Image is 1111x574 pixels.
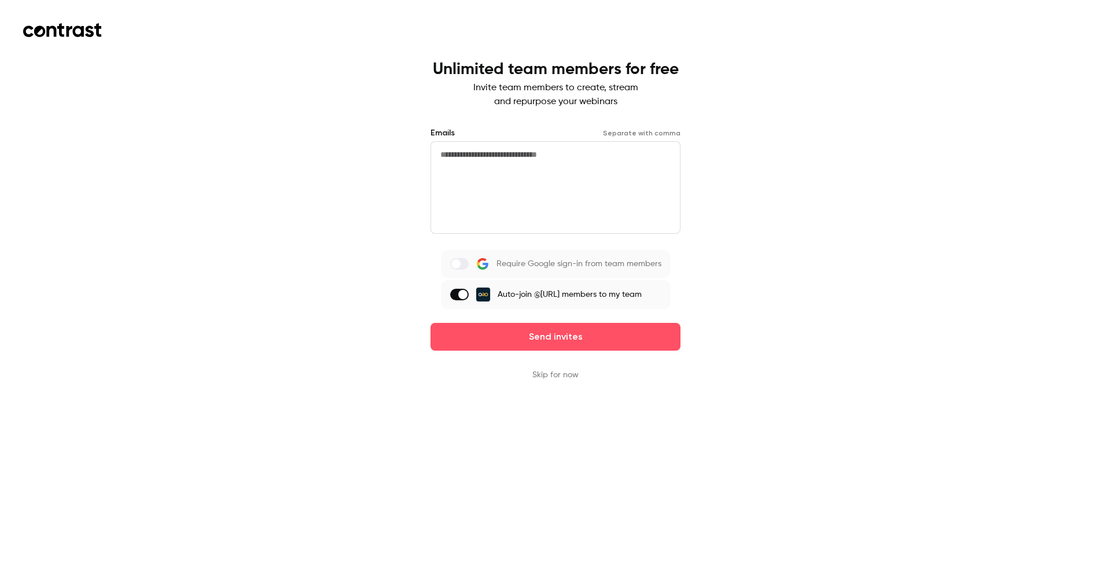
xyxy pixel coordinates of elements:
label: Emails [431,127,455,139]
p: Separate with comma [603,128,680,138]
label: Require Google sign-in from team members [441,250,671,278]
img: ORO Labs [476,288,490,301]
button: Send invites [431,323,680,351]
h1: Unlimited team members for free [433,60,679,79]
p: Invite team members to create, stream and repurpose your webinars [433,81,679,109]
label: Auto-join @[URL] members to my team [441,280,671,309]
button: Skip for now [532,369,579,381]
